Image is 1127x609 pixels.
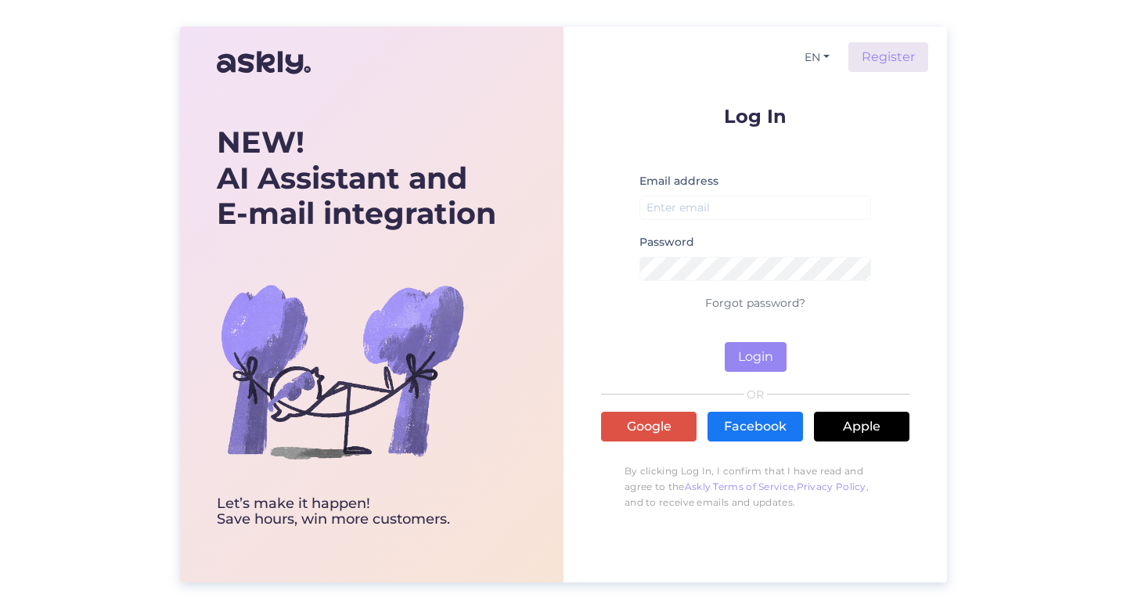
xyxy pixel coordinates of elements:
[217,496,496,528] div: Let’s make it happen! Save hours, win more customers.
[217,124,496,232] div: AI Assistant and E-mail integration
[217,246,467,496] img: bg-askly
[217,44,311,81] img: Askly
[725,342,787,372] button: Login
[814,412,909,441] a: Apple
[601,106,909,126] p: Log In
[797,481,866,492] a: Privacy Policy
[217,124,304,160] b: NEW!
[601,412,697,441] a: Google
[639,173,718,189] label: Email address
[708,412,803,441] a: Facebook
[601,456,909,518] p: By clicking Log In, I confirm that I have read and agree to the , , and to receive emails and upd...
[705,296,805,310] a: Forgot password?
[685,481,794,492] a: Askly Terms of Service
[639,196,871,220] input: Enter email
[639,234,694,250] label: Password
[848,42,928,72] a: Register
[744,389,767,400] span: OR
[798,46,836,69] button: EN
